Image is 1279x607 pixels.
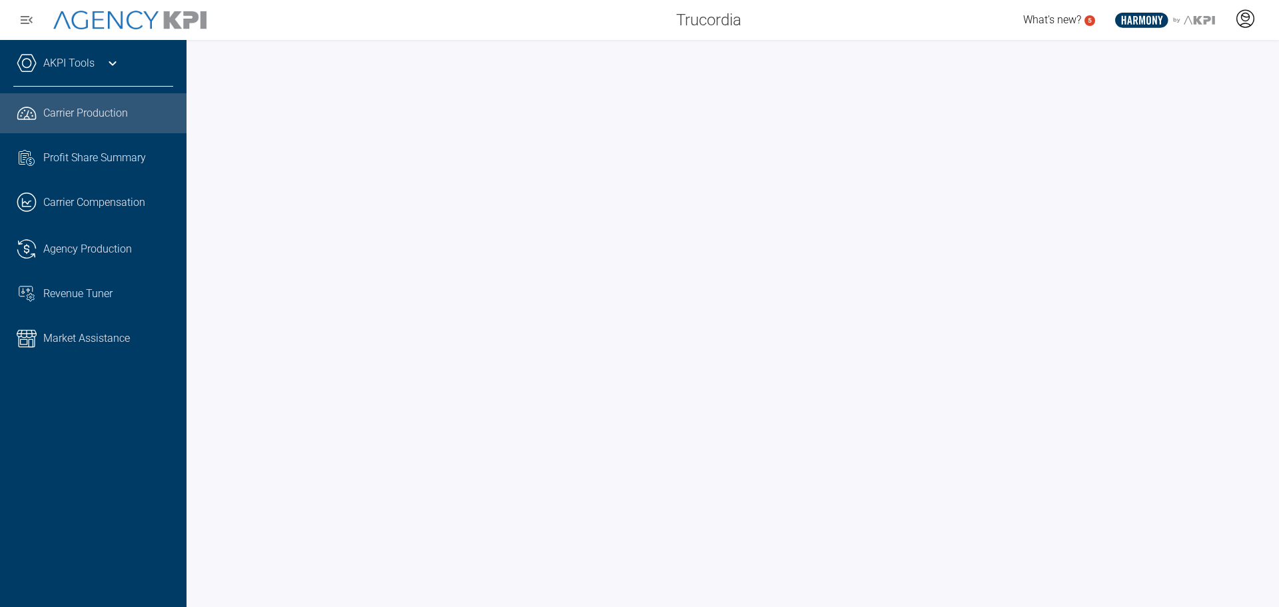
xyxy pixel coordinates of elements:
[676,8,741,32] span: Trucordia
[53,11,207,30] img: AgencyKPI
[1084,15,1095,26] a: 5
[43,241,132,257] span: Agency Production
[43,286,113,302] span: Revenue Tuner
[43,330,130,346] span: Market Assistance
[43,150,146,166] span: Profit Share Summary
[1023,13,1081,26] span: What's new?
[43,195,145,211] span: Carrier Compensation
[43,55,95,71] a: AKPI Tools
[1088,17,1092,24] text: 5
[43,105,128,121] span: Carrier Production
